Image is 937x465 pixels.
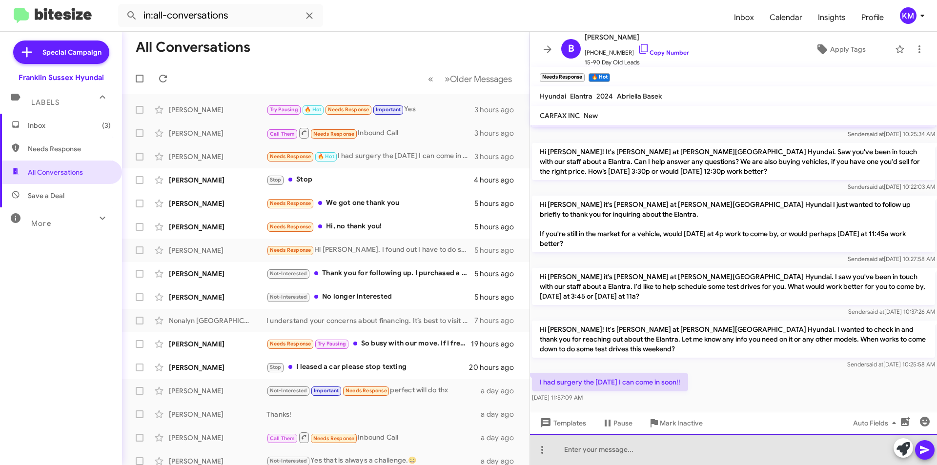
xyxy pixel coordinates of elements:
[270,200,311,206] span: Needs Response
[469,363,522,372] div: 20 hours ago
[474,245,522,255] div: 5 hours ago
[102,121,111,130] span: (3)
[270,177,282,183] span: Stop
[266,104,474,115] div: Yes
[474,175,522,185] div: 4 hours ago
[313,435,355,442] span: Needs Response
[613,414,632,432] span: Pause
[848,130,935,138] span: Sender [DATE] 10:25:34 AM
[848,308,935,315] span: Sender [DATE] 10:37:26 AM
[660,414,703,432] span: Mark Inactive
[270,341,311,347] span: Needs Response
[848,183,935,190] span: Sender [DATE] 10:22:03 AM
[585,31,689,43] span: [PERSON_NAME]
[585,58,689,67] span: 15-90 Day Old Leads
[270,294,307,300] span: Not-Interested
[313,131,355,137] span: Needs Response
[169,316,266,325] div: Nonalyn [GEOGRAPHIC_DATA]
[266,291,474,303] div: No longer interested
[318,153,334,160] span: 🔥 Hot
[589,73,610,82] small: 🔥 Hot
[810,3,854,32] a: Insights
[314,387,339,394] span: Important
[270,458,307,464] span: Not-Interested
[423,69,518,89] nav: Page navigation example
[445,73,450,85] span: »
[270,247,311,253] span: Needs Response
[31,219,51,228] span: More
[169,433,266,443] div: [PERSON_NAME]
[422,69,439,89] button: Previous
[474,292,522,302] div: 5 hours ago
[169,105,266,115] div: [PERSON_NAME]
[474,222,522,232] div: 5 hours ago
[854,3,892,32] a: Profile
[474,269,522,279] div: 5 hours ago
[540,73,585,82] small: Needs Response
[450,74,512,84] span: Older Messages
[439,69,518,89] button: Next
[830,40,866,58] span: Apply Tags
[847,361,935,368] span: Sender [DATE] 10:25:58 AM
[270,270,307,277] span: Not-Interested
[305,106,321,113] span: 🔥 Hot
[266,268,474,279] div: Thank you for following up. I purchased a Ford Bronco.
[866,361,883,368] span: said at
[169,409,266,419] div: [PERSON_NAME]
[169,245,266,255] div: [PERSON_NAME]
[585,43,689,58] span: [PHONE_NUMBER]
[266,221,474,232] div: Hi, no thank you!
[13,40,109,64] a: Special Campaign
[266,338,471,349] div: So busy with our move. If I free up 1/2 day, I'll check back. Thanks
[481,386,522,396] div: a day ago
[270,387,307,394] span: Not-Interested
[169,292,266,302] div: [PERSON_NAME]
[28,121,111,130] span: Inbox
[266,431,481,444] div: Inbound Call
[474,128,522,138] div: 3 hours ago
[532,196,935,252] p: Hi [PERSON_NAME] it's [PERSON_NAME] at [PERSON_NAME][GEOGRAPHIC_DATA] Hyundai I just wanted to fo...
[266,244,474,256] div: Hi [PERSON_NAME]. I found out I have to do some major repairs on my house so I'm going to hold of...
[169,363,266,372] div: [PERSON_NAME]
[474,316,522,325] div: 7 hours ago
[762,3,810,32] a: Calendar
[530,414,594,432] button: Templates
[266,127,474,139] div: Inbound Call
[318,341,346,347] span: Try Pausing
[266,362,469,373] div: I leased a car please stop texting
[266,151,474,162] div: I had surgery the [DATE] I can come in soon!!
[853,414,900,432] span: Auto Fields
[169,199,266,208] div: [PERSON_NAME]
[848,255,935,263] span: Sender [DATE] 10:27:58 AM
[594,414,640,432] button: Pause
[270,131,295,137] span: Call Them
[19,73,104,82] div: Franklin Sussex Hyundai
[270,223,311,230] span: Needs Response
[28,191,64,201] span: Save a Deal
[270,153,311,160] span: Needs Response
[169,386,266,396] div: [PERSON_NAME]
[481,433,522,443] div: a day ago
[169,175,266,185] div: [PERSON_NAME]
[28,167,83,177] span: All Conversations
[532,394,583,401] span: [DATE] 11:57:09 AM
[169,222,266,232] div: [PERSON_NAME]
[570,92,592,101] span: Elantra
[532,268,935,305] p: Hi [PERSON_NAME] it's [PERSON_NAME] at [PERSON_NAME][GEOGRAPHIC_DATA] Hyundai. I saw you've been ...
[892,7,926,24] button: KM
[596,92,613,101] span: 2024
[568,41,574,57] span: B
[867,255,884,263] span: said at
[31,98,60,107] span: Labels
[266,409,481,419] div: Thanks!
[584,111,598,120] span: New
[136,40,250,55] h1: All Conversations
[346,387,387,394] span: Needs Response
[328,106,369,113] span: Needs Response
[376,106,401,113] span: Important
[169,128,266,138] div: [PERSON_NAME]
[42,47,102,57] span: Special Campaign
